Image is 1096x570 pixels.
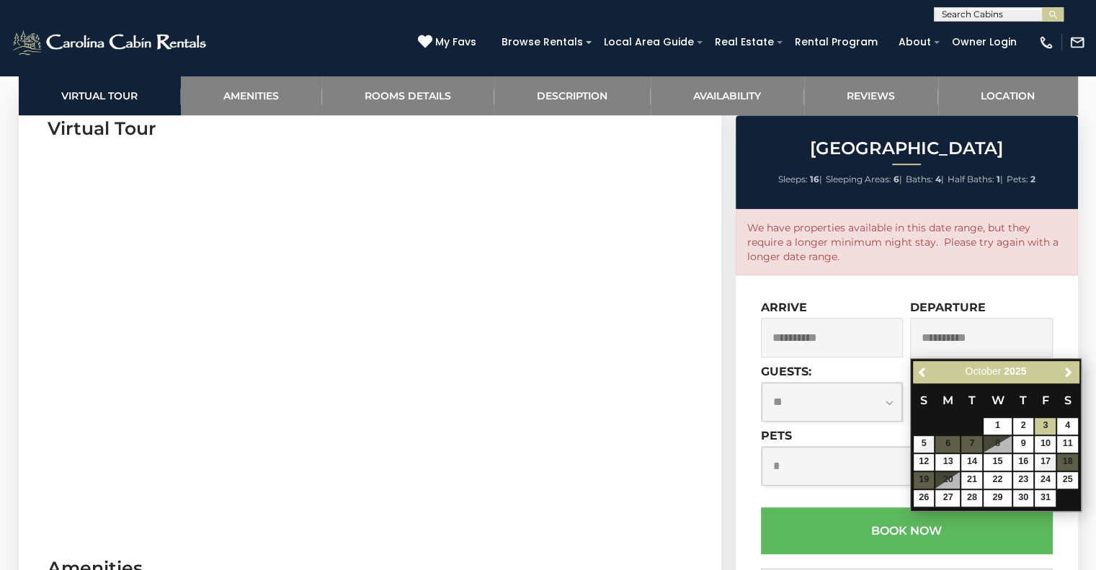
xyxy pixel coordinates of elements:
[11,28,210,57] img: White-1-2.png
[914,436,935,453] a: 5
[935,454,960,471] a: 13
[778,170,822,189] li: |
[181,76,322,115] a: Amenities
[1034,417,1056,435] td: $428
[935,453,961,471] td: $300
[1012,471,1035,489] td: $300
[1064,393,1072,407] span: Saturday
[322,76,494,115] a: Rooms Details
[747,221,1066,264] p: We have properties available in this date range, but they require a longer minimum night stay. Pl...
[761,429,792,442] label: Pets
[997,174,1000,184] strong: 1
[948,174,994,184] span: Half Baths:
[761,365,811,378] label: Guests:
[804,76,938,115] a: Reviews
[984,472,1011,489] a: 22
[891,31,938,53] a: About
[1062,366,1074,378] span: Next
[965,365,1001,377] span: October
[494,76,651,115] a: Description
[810,174,819,184] strong: 16
[1034,435,1056,453] td: $388
[914,490,935,507] a: 26
[739,139,1074,158] h2: [GEOGRAPHIC_DATA]
[935,174,941,184] strong: 4
[1004,365,1026,377] span: 2025
[938,76,1078,115] a: Location
[418,35,480,50] a: My Favs
[945,31,1024,53] a: Owner Login
[906,170,944,189] li: |
[961,454,982,471] a: 14
[961,489,983,507] td: $300
[1013,490,1034,507] a: 30
[788,31,885,53] a: Rental Program
[1034,471,1056,489] td: $388
[961,472,982,489] a: 21
[961,471,983,489] td: $300
[597,31,701,53] a: Local Area Guide
[1034,453,1056,471] td: $428
[935,490,960,507] a: 27
[913,453,935,471] td: $300
[910,300,986,314] label: Departure
[983,417,1012,435] td: $300
[761,300,807,314] label: Arrive
[1012,435,1035,453] td: $300
[651,76,804,115] a: Availability
[1035,418,1056,435] a: 3
[1030,174,1035,184] strong: 2
[984,418,1011,435] a: 1
[778,174,808,184] span: Sleeps:
[961,490,982,507] a: 28
[1013,454,1034,471] a: 16
[1059,363,1077,381] a: Next
[906,174,933,184] span: Baths:
[984,454,1011,471] a: 15
[1035,490,1056,507] a: 31
[1013,418,1034,435] a: 2
[1035,454,1056,471] a: 17
[917,366,929,378] span: Previous
[1020,393,1027,407] span: Thursday
[708,31,781,53] a: Real Estate
[1013,436,1034,453] a: 9
[761,507,1053,554] button: Book Now
[968,393,976,407] span: Tuesday
[983,489,1012,507] td: $300
[961,453,983,471] td: $300
[1013,472,1034,489] a: 23
[935,489,961,507] td: $300
[1042,393,1049,407] span: Friday
[920,393,927,407] span: Sunday
[1012,417,1035,435] td: $300
[1012,453,1035,471] td: $300
[1035,472,1056,489] a: 24
[913,489,935,507] td: $300
[435,35,476,50] span: My Favs
[1007,174,1028,184] span: Pets:
[1057,436,1078,453] a: 11
[494,31,590,53] a: Browse Rentals
[894,174,899,184] strong: 6
[1056,471,1079,489] td: $388
[19,76,181,115] a: Virtual Tour
[948,170,1003,189] li: |
[1056,435,1079,453] td: $388
[1057,472,1078,489] a: 25
[913,435,935,453] td: $300
[1056,417,1079,435] td: $428
[914,454,935,471] a: 12
[991,393,1004,407] span: Wednesday
[1034,489,1056,507] td: $388
[1038,35,1054,50] img: phone-regular-white.png
[1069,35,1085,50] img: mail-regular-white.png
[1035,436,1056,453] a: 10
[1012,489,1035,507] td: $300
[983,471,1012,489] td: $300
[984,490,1011,507] a: 29
[983,453,1012,471] td: $300
[48,116,692,141] h3: Virtual Tour
[826,170,902,189] li: |
[943,393,953,407] span: Monday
